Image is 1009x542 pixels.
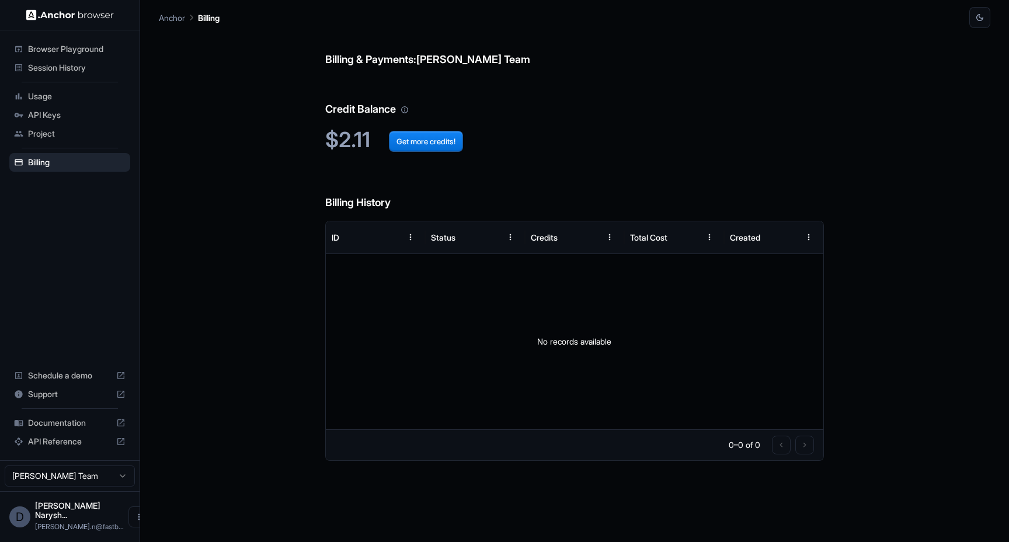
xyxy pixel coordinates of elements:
[9,432,130,451] div: API Reference
[730,232,760,242] div: Created
[325,171,824,211] h6: Billing History
[9,366,130,385] div: Schedule a demo
[729,439,760,451] p: 0–0 of 0
[9,106,130,124] div: API Keys
[699,227,720,248] button: Menu
[28,128,126,140] span: Project
[500,227,521,248] button: Menu
[599,227,620,248] button: Menu
[28,417,112,429] span: Documentation
[630,232,667,242] div: Total Cost
[28,436,112,447] span: API Reference
[26,9,114,20] img: Anchor Logo
[35,501,100,520] span: Dmytro Naryshkin
[678,227,699,248] button: Sort
[9,58,130,77] div: Session History
[9,153,130,172] div: Billing
[28,157,126,168] span: Billing
[9,87,130,106] div: Usage
[332,232,339,242] div: ID
[198,12,220,24] p: Billing
[35,522,124,531] span: dmytro.n@fastbackrefunds.com
[325,127,824,152] h2: $2.11
[389,131,463,152] button: Get more credits!
[9,124,130,143] div: Project
[531,232,558,242] div: Credits
[28,388,112,400] span: Support
[159,12,185,24] p: Anchor
[9,385,130,404] div: Support
[28,62,126,74] span: Session History
[326,254,823,429] div: No records available
[9,414,130,432] div: Documentation
[401,106,409,114] svg: Your credit balance will be consumed as you use the API. Visit the usage page to view a breakdown...
[28,370,112,381] span: Schedule a demo
[400,227,421,248] button: Menu
[798,227,819,248] button: Menu
[28,109,126,121] span: API Keys
[9,506,30,527] div: D
[159,11,220,24] nav: breadcrumb
[578,227,599,248] button: Sort
[325,28,824,68] h6: Billing & Payments: [PERSON_NAME] Team
[777,227,798,248] button: Sort
[9,40,130,58] div: Browser Playground
[431,232,455,242] div: Status
[128,506,149,527] button: Open menu
[479,227,500,248] button: Sort
[379,227,400,248] button: Sort
[325,78,824,118] h6: Credit Balance
[28,43,126,55] span: Browser Playground
[28,91,126,102] span: Usage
